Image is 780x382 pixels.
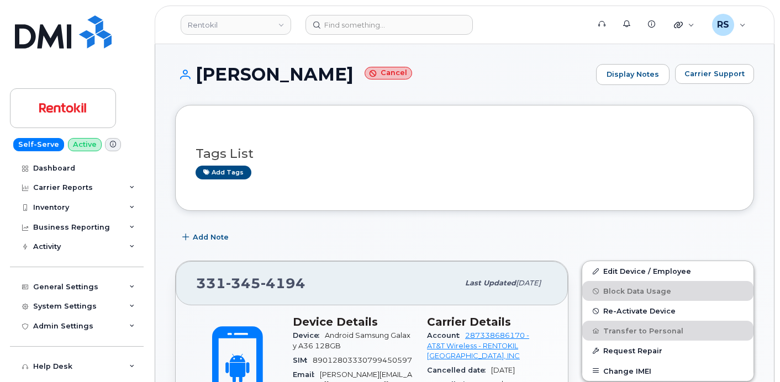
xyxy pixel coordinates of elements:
span: Device [293,331,325,339]
button: Transfer to Personal [582,321,753,341]
a: Edit Device / Employee [582,261,753,281]
button: Re-Activate Device [582,301,753,321]
button: Block Data Usage [582,281,753,301]
span: 89012803330799450597 [313,356,412,364]
h3: Carrier Details [427,315,548,328]
span: Add Note [193,232,229,242]
span: Android Samsung Galaxy A36 128GB [293,331,410,349]
h1: [PERSON_NAME] [175,65,591,84]
button: Request Repair [582,341,753,360]
a: 287338686170 - AT&T Wireless - RENTOKIL [GEOGRAPHIC_DATA], INC [427,331,529,360]
h3: Device Details [293,315,414,328]
h3: Tags List [196,147,734,161]
span: 345 [226,275,261,291]
span: Email [293,370,320,379]
a: Display Notes [596,64,670,85]
span: 4194 [261,275,305,291]
span: Re-Activate Device [603,307,676,315]
span: Cancelled date [427,366,491,374]
span: 331 [196,275,305,291]
span: [DATE] [516,279,541,287]
span: SIM [293,356,313,364]
button: Carrier Support [675,64,754,84]
button: Add Note [175,227,238,247]
span: Carrier Support [684,68,745,79]
span: [DATE] [491,366,515,374]
span: Last updated [465,279,516,287]
small: Cancel [365,67,412,79]
button: Change IMEI [582,361,753,381]
span: Account [427,331,465,339]
iframe: Messenger Launcher [732,334,772,374]
a: Add tags [196,166,251,179]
